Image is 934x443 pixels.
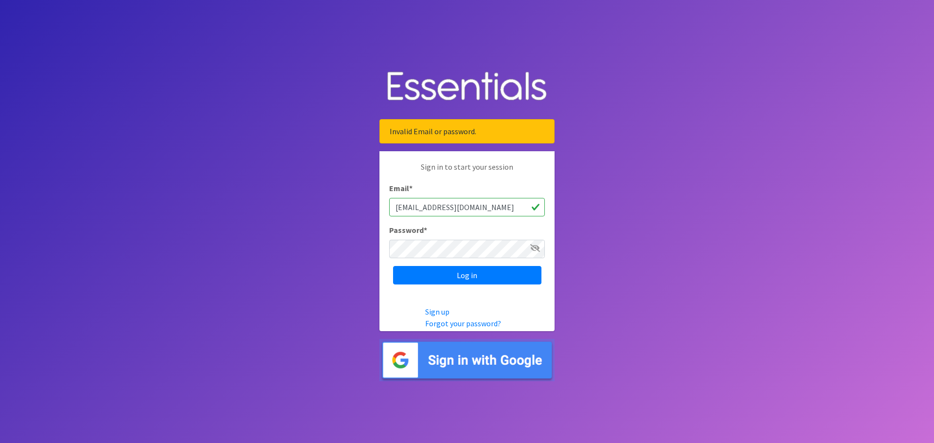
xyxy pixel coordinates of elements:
img: Human Essentials [379,62,555,112]
input: Log in [393,266,541,284]
label: Email [389,182,413,194]
a: Forgot your password? [425,319,501,328]
abbr: required [424,225,427,235]
img: Sign in with Google [379,339,555,381]
abbr: required [409,183,413,193]
div: Invalid Email or password. [379,119,555,143]
label: Password [389,224,427,236]
p: Sign in to start your session [389,161,545,182]
a: Sign up [425,307,449,317]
